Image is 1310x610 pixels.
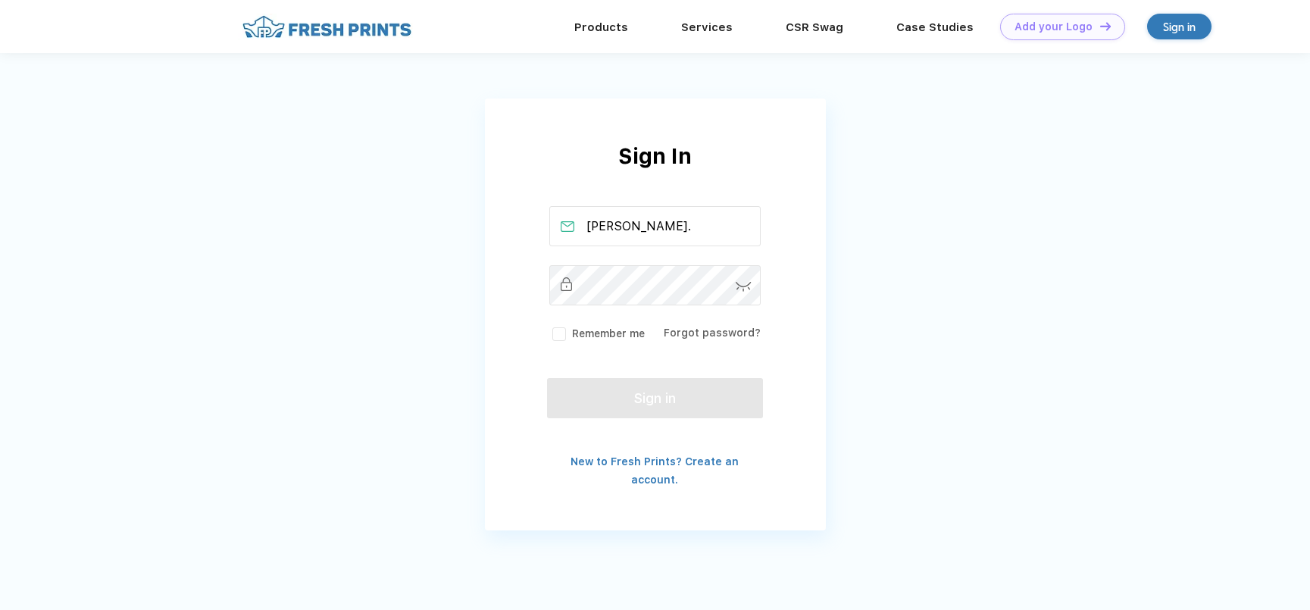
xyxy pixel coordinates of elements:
button: Sign in [547,378,762,418]
img: password_inactive.svg [561,277,573,291]
img: email_active.svg [561,221,574,232]
label: Remember me [549,326,645,342]
a: Sign in [1147,14,1212,39]
img: DT [1100,22,1111,30]
img: password-icon.svg [736,282,752,292]
div: Sign In [485,140,826,206]
a: Products [574,20,628,34]
a: New to Fresh Prints? Create an account. [571,455,739,486]
div: Sign in [1163,18,1196,36]
a: Forgot password? [664,327,761,339]
img: fo%20logo%202.webp [238,14,416,40]
input: Email [549,206,761,246]
div: Add your Logo [1015,20,1093,33]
